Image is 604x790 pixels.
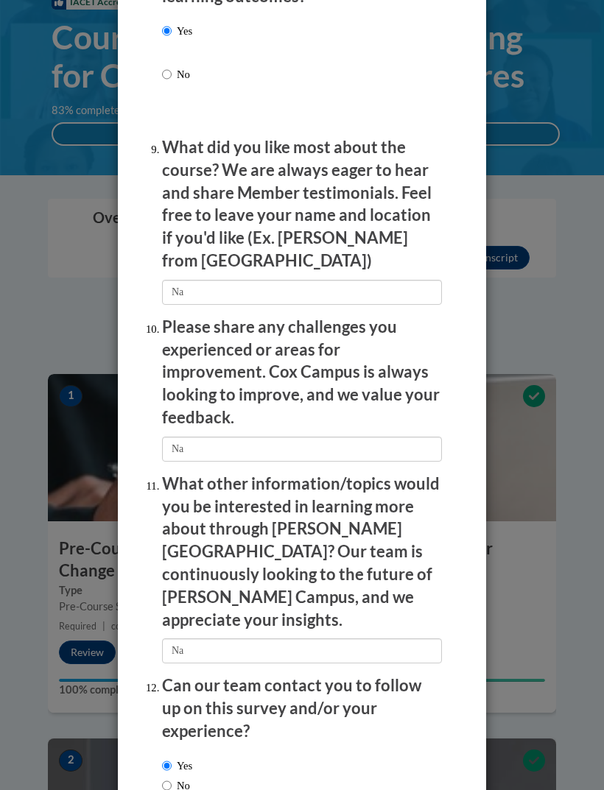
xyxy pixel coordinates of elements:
[162,473,442,632] p: What other information/topics would you be interested in learning more about through [PERSON_NAME...
[162,758,192,774] label: Yes
[177,23,192,39] p: Yes
[162,758,172,774] input: Yes
[177,66,192,82] p: No
[162,136,442,272] p: What did you like most about the course? We are always eager to hear and share Member testimonial...
[162,23,172,39] input: Yes
[162,674,442,742] p: Can our team contact you to follow up on this survey and/or your experience?
[162,316,442,429] p: Please share any challenges you experienced or areas for improvement. Cox Campus is always lookin...
[162,66,172,82] input: No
